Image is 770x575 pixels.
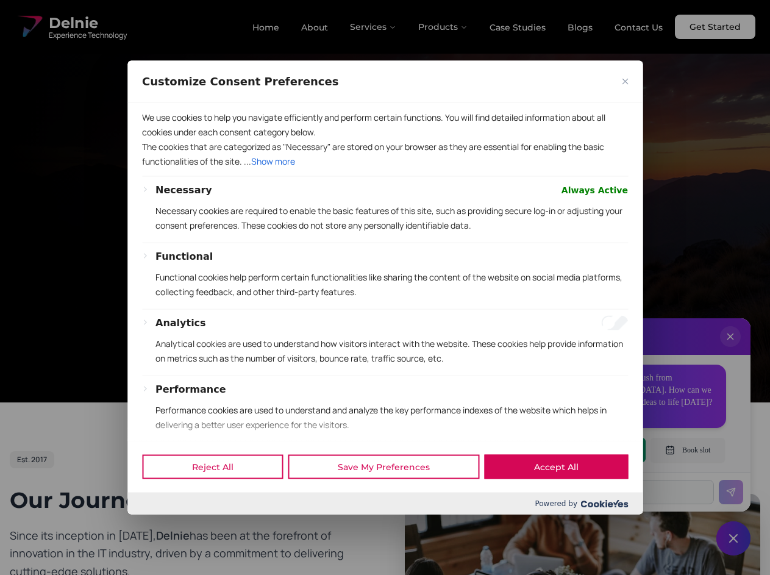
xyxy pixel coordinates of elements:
[288,455,479,479] button: Save My Preferences
[155,270,628,299] p: Functional cookies help perform certain functionalities like sharing the content of the website o...
[251,154,295,168] button: Show more
[142,455,283,479] button: Reject All
[142,139,628,168] p: The cookies that are categorized as "Necessary" are stored on your browser as they are essential ...
[155,402,628,432] p: Performance cookies are used to understand and analyze the key performance indexes of the website...
[561,182,628,197] span: Always Active
[601,315,628,330] input: Enable Analytics
[155,203,628,232] p: Necessary cookies are required to enable the basic features of this site, such as providing secur...
[127,493,643,515] div: Powered by
[142,110,628,139] p: We use cookies to help you navigate efficiently and perform certain functions. You will find deta...
[155,249,213,263] button: Functional
[484,455,628,479] button: Accept All
[155,382,226,396] button: Performance
[155,336,628,365] p: Analytical cookies are used to understand how visitors interact with the website. These cookies h...
[155,315,206,330] button: Analytics
[622,78,628,84] img: Close
[155,182,212,197] button: Necessary
[580,499,628,507] img: Cookieyes logo
[142,74,338,88] span: Customize Consent Preferences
